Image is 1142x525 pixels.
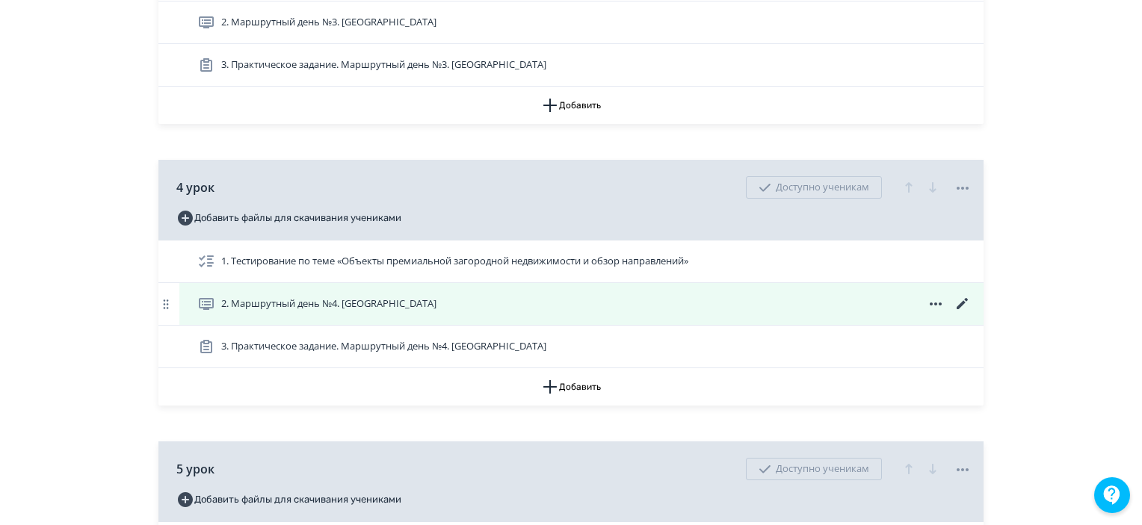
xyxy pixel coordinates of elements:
span: 2. Маршрутный день №4. Новорижское шоссе [221,296,436,311]
div: 3. Практическое задание. Маршрутный день №3. [GEOGRAPHIC_DATA] [158,44,984,87]
div: Доступно ученикам [746,176,882,199]
span: 2. Маршрутный день №3. Новорижское шоссе [221,15,436,30]
div: 1. Тестирование по теме «Объекты премиальной загородной недвижимости и обзор направлений» [158,240,984,283]
span: 3. Практическое задание. Маршрутный день №3. Новорижское шоссе [221,58,546,72]
span: 5 урок [176,460,214,478]
button: Добавить файлы для скачивания учениками [176,488,401,512]
span: 3. Практическое задание. Маршрутный день №4. Новорижское шоссе [221,339,546,354]
button: Добавить файлы для скачивания учениками [176,206,401,230]
div: Доступно ученикам [746,458,882,480]
span: 1. Тестирование по теме «Объекты премиальной загородной недвижимости и обзор направлений» [221,254,688,269]
button: Добавить [158,87,984,124]
div: 3. Практическое задание. Маршрутный день №4. [GEOGRAPHIC_DATA] [158,326,984,368]
button: Добавить [158,368,984,406]
div: 2. Маршрутный день №3. [GEOGRAPHIC_DATA] [158,1,984,44]
span: 4 урок [176,178,214,196]
div: 2. Маршрутный день №4. [GEOGRAPHIC_DATA] [158,283,984,326]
